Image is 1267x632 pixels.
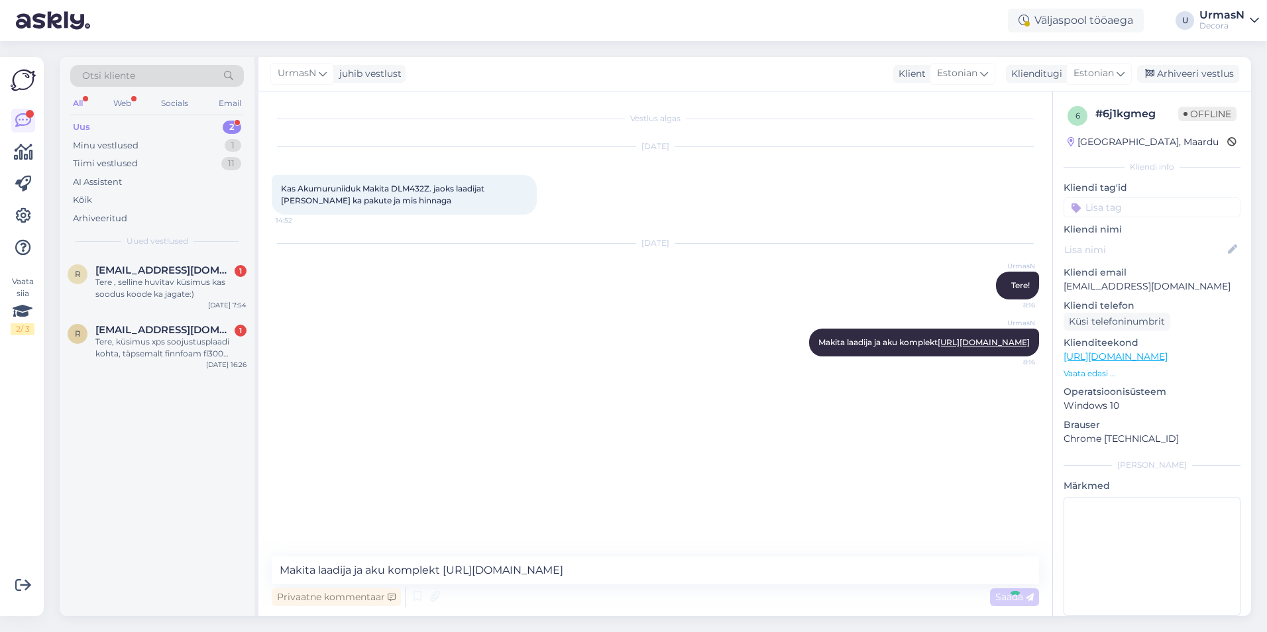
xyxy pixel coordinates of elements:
div: 2 / 3 [11,323,34,335]
div: UrmasN [1199,10,1244,21]
span: r [75,269,81,279]
p: [EMAIL_ADDRESS][DOMAIN_NAME] [1064,280,1240,293]
p: Kliendi tag'id [1064,181,1240,195]
p: Klienditeekond [1064,336,1240,350]
div: Minu vestlused [73,139,138,152]
div: U [1176,11,1194,30]
span: 8:16 [985,357,1035,367]
div: [DATE] [272,237,1039,249]
span: Otsi kliente [82,69,135,83]
div: Decora [1199,21,1244,31]
div: Arhiveeritud [73,212,127,225]
input: Lisa tag [1064,197,1240,217]
a: UrmasNDecora [1199,10,1259,31]
div: Tiimi vestlused [73,157,138,170]
p: Windows 10 [1064,399,1240,413]
p: Vaata edasi ... [1064,368,1240,380]
a: [URL][DOMAIN_NAME] [938,337,1030,347]
span: UrmasN [985,318,1035,328]
p: Operatsioonisüsteem [1064,385,1240,399]
div: 2 [223,121,241,134]
div: juhib vestlust [334,67,402,81]
div: Web [111,95,134,112]
p: Chrome [TECHNICAL_ID] [1064,432,1240,446]
span: Estonian [1074,66,1114,81]
div: 1 [225,139,241,152]
div: Email [216,95,244,112]
span: Uued vestlused [127,235,188,247]
span: Kas Akumuruniiduk Makita DLM432Z. jaoks laadijat [PERSON_NAME] ka pakute ja mis hinnaga [281,184,486,205]
div: All [70,95,85,112]
input: Lisa nimi [1064,242,1225,257]
div: 1 [235,265,247,277]
img: Askly Logo [11,68,36,93]
div: Uus [73,121,90,134]
div: [DATE] [272,140,1039,152]
div: Tere, küsimus xps soojustusplaadi kohta, täpsemalt finnfoam fl300 100x585x2485, tüki hind on märg... [95,336,247,360]
span: UrmasN [278,66,316,81]
div: 1 [235,325,247,337]
span: Offline [1178,107,1237,121]
span: ragnar.jaago1997@gmail.com [95,264,233,276]
div: # 6j1kgmeg [1095,106,1178,122]
a: [URL][DOMAIN_NAME] [1064,350,1168,362]
span: raivo.ahli@gmail.com [95,324,233,336]
span: Tere! [1011,280,1030,290]
span: UrmasN [985,261,1035,271]
p: Brauser [1064,418,1240,432]
div: Arhiveeri vestlus [1137,65,1239,83]
div: Väljaspool tööaega [1008,9,1144,32]
span: r [75,329,81,339]
span: 6 [1075,111,1080,121]
div: Küsi telefoninumbrit [1064,313,1170,331]
div: Tere , selline huvitav küsimus kas soodus koode ka jagate:) [95,276,247,300]
div: Klienditugi [1006,67,1062,81]
div: Kõik [73,193,92,207]
p: Kliendi telefon [1064,299,1240,313]
div: [DATE] 16:26 [206,360,247,370]
p: Kliendi email [1064,266,1240,280]
div: 11 [221,157,241,170]
div: Klient [893,67,926,81]
p: Kliendi nimi [1064,223,1240,237]
span: 14:52 [276,215,325,225]
div: [PERSON_NAME] [1064,459,1240,471]
p: Märkmed [1064,479,1240,493]
div: Kliendi info [1064,161,1240,173]
div: Vaata siia [11,276,34,335]
span: 8:16 [985,300,1035,310]
div: AI Assistent [73,176,122,189]
div: [GEOGRAPHIC_DATA], Maardu [1068,135,1219,149]
span: Estonian [937,66,977,81]
div: [DATE] 7:54 [208,300,247,310]
div: Vestlus algas [272,113,1039,125]
span: Makita laadija ja aku komplekt [818,337,1030,347]
div: Socials [158,95,191,112]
